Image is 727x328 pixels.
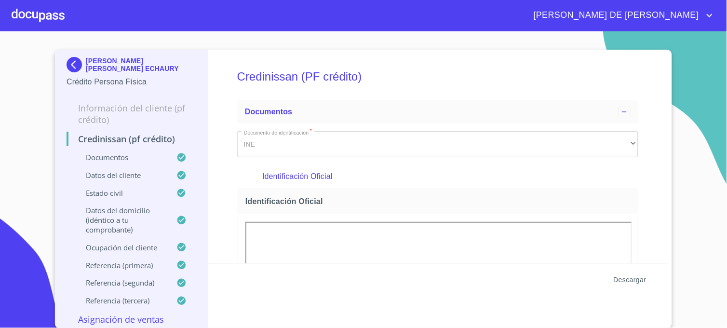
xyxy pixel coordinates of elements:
[237,100,638,123] div: Documentos
[67,314,196,325] p: Asignación de Ventas
[67,278,176,287] p: Referencia (segunda)
[67,243,176,252] p: Ocupación del Cliente
[526,8,715,23] button: account of current user
[262,171,613,182] p: Identificación Oficial
[245,108,292,116] span: Documentos
[67,57,196,76] div: [PERSON_NAME] [PERSON_NAME] ECHAURY
[67,296,176,305] p: Referencia (tercera)
[67,205,176,234] p: Datos del domicilio (idéntico a tu comprobante)
[610,271,650,289] button: Descargar
[67,152,176,162] p: Documentos
[67,133,196,145] p: Credinissan (PF crédito)
[526,8,704,23] span: [PERSON_NAME] DE [PERSON_NAME]
[237,131,638,157] div: INE
[67,76,196,88] p: Crédito Persona Física
[67,260,176,270] p: Referencia (primera)
[86,57,196,72] p: [PERSON_NAME] [PERSON_NAME] ECHAURY
[67,57,86,72] img: Docupass spot blue
[237,57,638,96] h5: Credinissan (PF crédito)
[67,188,176,198] p: Estado Civil
[67,170,176,180] p: Datos del cliente
[67,102,196,125] p: Información del cliente (PF crédito)
[614,274,646,286] span: Descargar
[245,196,634,206] span: Identificación Oficial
